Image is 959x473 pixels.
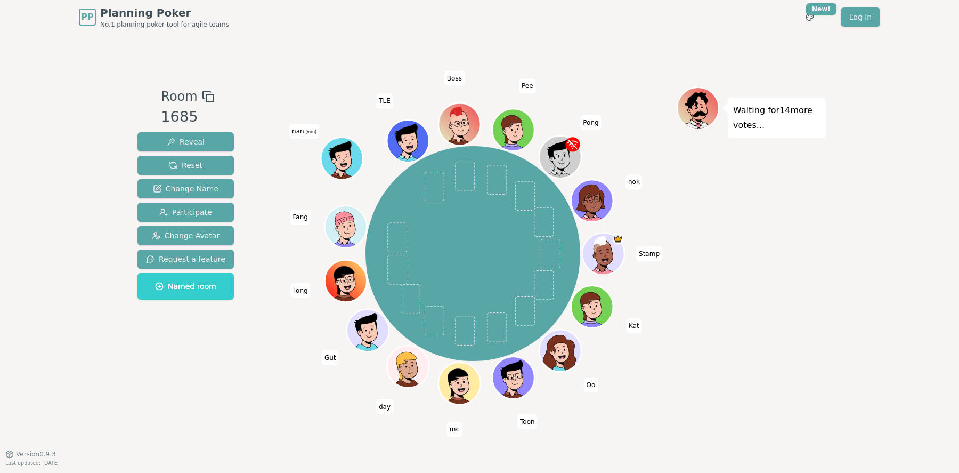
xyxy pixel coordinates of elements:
[517,414,538,429] span: Click to change your name
[167,137,205,147] span: Reveal
[100,20,229,29] span: No.1 planning poker tool for agile teams
[290,283,311,298] span: Click to change your name
[733,103,820,133] p: Waiting for 14 more votes...
[290,210,310,225] span: Click to change your name
[137,179,234,198] button: Change Name
[137,156,234,175] button: Reset
[152,230,220,241] span: Change Avatar
[5,450,56,459] button: Version0.9.3
[155,281,216,292] span: Named room
[636,246,662,261] span: Click to change your name
[289,124,319,139] span: Click to change your name
[376,93,393,108] span: Click to change your name
[137,226,234,245] button: Change Avatar
[153,183,218,194] span: Change Name
[519,78,536,93] span: Click to change your name
[137,250,234,269] button: Request a feature
[137,273,234,300] button: Named room
[159,207,212,218] span: Participate
[100,5,229,20] span: Planning Poker
[806,3,836,15] div: New!
[146,254,225,264] span: Request a feature
[5,460,60,466] span: Last updated: [DATE]
[612,234,623,244] span: Stamp is the host
[584,378,598,392] span: Click to change your name
[322,138,361,178] button: Click to change your avatar
[580,115,601,130] span: Click to change your name
[161,106,214,128] div: 1685
[376,399,393,414] span: Click to change your name
[625,174,643,189] span: Click to change your name
[137,132,234,151] button: Reveal
[447,422,462,437] span: Click to change your name
[304,130,317,134] span: (you)
[626,318,642,333] span: Click to change your name
[800,7,819,27] button: New!
[81,11,93,23] span: PP
[79,5,229,29] a: PPPlanning PokerNo.1 planning poker tool for agile teams
[161,87,197,106] span: Room
[444,70,465,85] span: Click to change your name
[322,350,339,365] span: Click to change your name
[169,160,202,171] span: Reset
[137,203,234,222] button: Participate
[841,7,880,27] a: Log in
[16,450,56,459] span: Version 0.9.3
